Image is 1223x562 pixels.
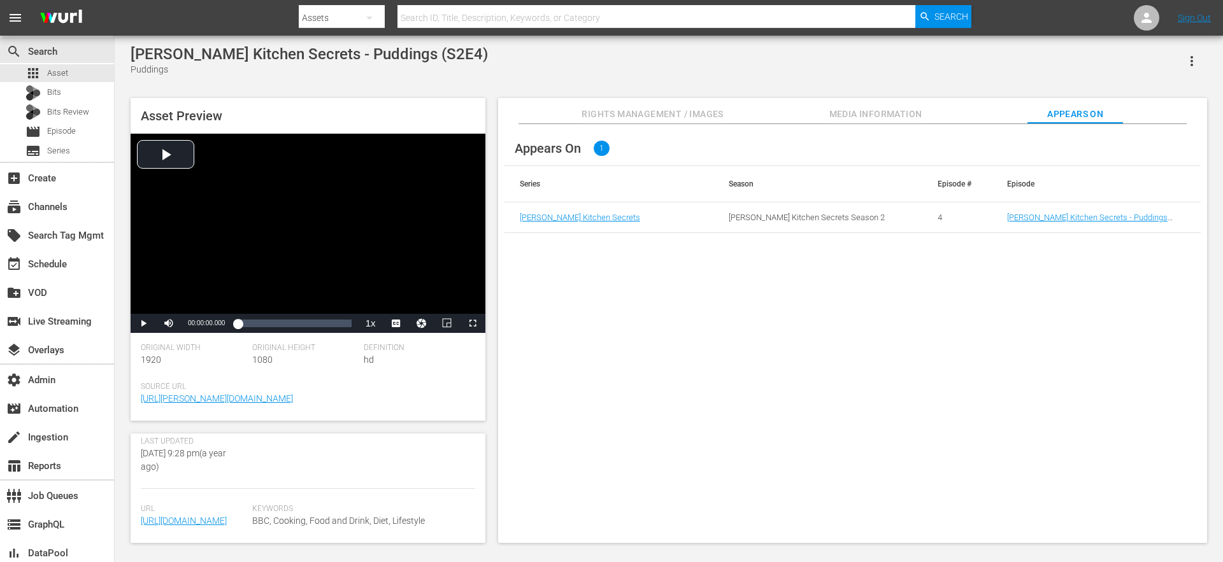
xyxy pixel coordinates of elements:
span: Bits Review [47,106,89,118]
span: Appears On [1027,106,1123,122]
span: Live Streaming [6,314,22,329]
span: Asset [25,66,41,81]
span: DataPool [6,545,22,561]
div: Video Player [131,134,485,333]
span: Appears On [515,141,581,156]
span: Keywords [252,504,469,514]
a: [PERSON_NAME] Kitchen Secrets [520,213,640,222]
div: Progress Bar [238,320,351,327]
span: Bits [47,86,61,99]
span: 1920 [141,355,161,365]
span: Search [934,5,968,28]
span: Reports [6,458,22,474]
span: VOD [6,285,22,300]
span: Search [6,44,22,59]
a: [PERSON_NAME] Kitchen Secrets - Puddings (S2E4) [1007,213,1173,232]
span: Search Tag Mgmt [6,228,22,243]
span: Rights Management / Images [582,106,723,122]
span: Automation [6,401,22,416]
div: Bits [25,85,41,101]
th: Season [713,166,922,202]
div: [PERSON_NAME] Kitchen Secrets - Puddings (S2E4) [131,45,488,63]
span: menu [8,10,23,25]
span: BBC, Cooking, Food and Drink, Diet, Lifestyle [252,514,469,528]
span: Original Width [141,343,246,353]
span: Create [6,171,22,186]
td: [PERSON_NAME] Kitchen Secrets Season 2 [713,202,922,233]
td: 4 [922,202,992,233]
a: [URL][DOMAIN_NAME] [141,516,227,526]
span: Series [25,143,41,158]
span: Media Information [828,106,924,122]
button: Picture-in-Picture [434,314,460,333]
div: Bits Review [25,104,41,120]
span: Overlays [6,342,22,358]
span: Job Queues [6,488,22,503]
span: Asset [47,67,68,80]
div: Puddings [131,63,488,76]
button: Jump To Time [409,314,434,333]
th: Episode # [922,166,992,202]
button: Captions [383,314,409,333]
span: Episode [47,125,76,137]
span: 1080 [252,355,273,365]
button: Fullscreen [460,314,485,333]
span: Series [47,144,70,157]
button: Playback Rate [358,314,383,333]
a: [URL][PERSON_NAME][DOMAIN_NAME] [141,393,293,404]
img: ans4CAIJ8jUAAAAAAAAAAAAAAAAAAAAAAAAgQb4GAAAAAAAAAAAAAAAAAAAAAAAAJMjXAAAAAAAAAAAAAAAAAAAAAAAAgAT5G... [31,3,92,33]
button: Play [131,314,156,333]
span: Asset Preview [141,108,222,123]
span: [DATE] 9:28 pm ( a year ago ) [141,448,226,472]
span: Ingestion [6,430,22,445]
button: Search [915,5,971,28]
span: storage [6,517,22,532]
span: Admin [6,372,22,388]
span: Original Height [252,343,357,353]
th: Episode [992,166,1201,202]
a: Sign Out [1178,13,1211,23]
span: Definition [364,343,469,353]
button: Mute [156,314,182,333]
span: Url [141,504,246,514]
span: Schedule [6,256,22,272]
span: Last Updated [141,437,246,447]
span: hd [364,355,374,365]
span: Episode [25,124,41,139]
span: 1 [594,141,610,156]
th: Series [504,166,713,202]
span: 00:00:00.000 [188,320,225,327]
span: Source Url [141,382,469,392]
span: Channels [6,199,22,214]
